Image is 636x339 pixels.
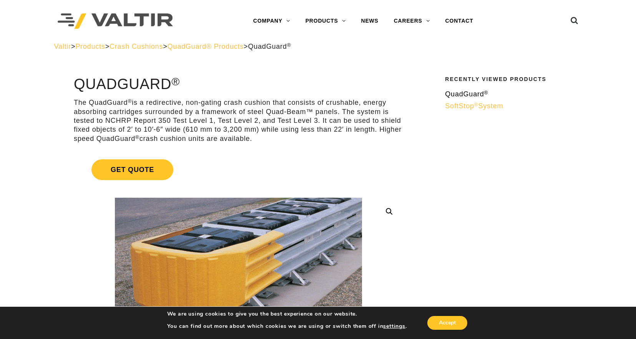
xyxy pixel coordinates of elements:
span: QuadGuard [248,43,291,50]
a: QuadGuard® Products [168,43,244,50]
span: QuadGuard [445,90,488,98]
sup: ® [135,134,139,140]
button: settings [383,323,405,330]
p: The QuadGuard is a redirective, non-gating crash cushion that consists of crushable, energy absor... [74,98,403,143]
sup: ® [474,102,478,107]
sup: ® [128,98,132,104]
a: Crash Cushions [110,43,163,50]
a: Get Quote [74,150,403,189]
p: We are using cookies to give you the best experience on our website. [167,311,407,318]
a: CONTACT [438,13,481,29]
a: PRODUCTS [298,13,354,29]
sup: ® [484,90,488,96]
sup: ® [171,75,180,88]
span: Get Quote [91,159,173,180]
sup: ® [287,42,291,48]
p: You can find out more about which cookies we are using or switch them off in . [167,323,407,330]
span: SoftStop System [445,102,503,110]
a: NEWS [354,13,386,29]
a: COMPANY [246,13,298,29]
a: QuadGuard® [445,90,577,99]
a: CAREERS [386,13,438,29]
h1: QuadGuard [74,76,403,93]
button: Accept [427,316,467,330]
a: Valtir [54,43,71,50]
div: > > > > [54,42,582,51]
h2: Recently Viewed Products [445,76,577,82]
img: Valtir [58,13,173,29]
a: Products [75,43,105,50]
a: SoftStop®System [445,102,577,111]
